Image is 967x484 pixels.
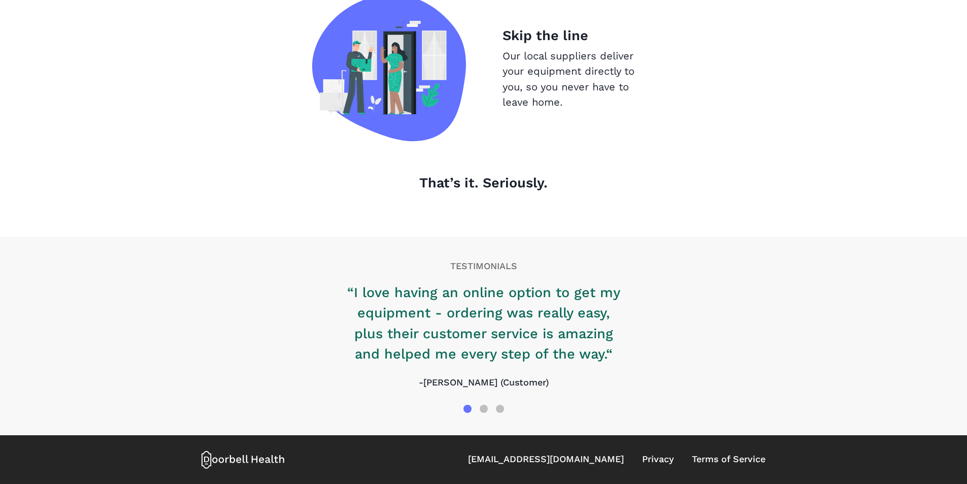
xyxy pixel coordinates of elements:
[503,48,655,110] p: Our local suppliers deliver your equipment directly to you, so you never have to leave home.
[503,25,655,46] p: Skip the line
[202,173,765,193] p: That’s it. Seriously.
[692,453,765,466] a: Terms of Service
[642,453,674,466] a: Privacy
[202,260,765,273] p: TESTIMONIALS
[342,376,626,390] p: -[PERSON_NAME] (Customer)
[342,282,626,364] p: “I love having an online option to get my equipment - ordering was really easy, plus their custom...
[468,453,624,466] a: [EMAIL_ADDRESS][DOMAIN_NAME]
